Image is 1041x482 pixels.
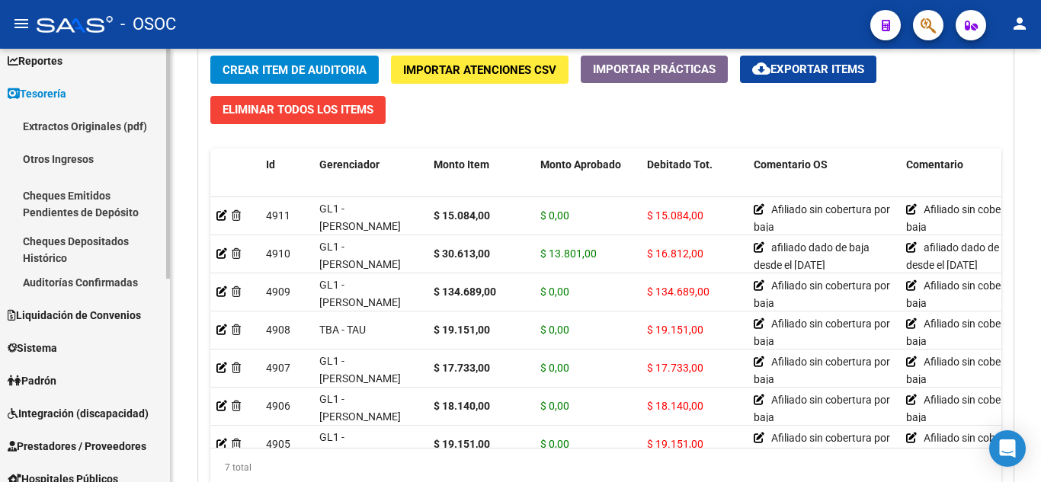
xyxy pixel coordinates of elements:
[434,438,490,450] strong: $ 19.151,00
[906,241,1022,271] span: afiliado dado de baja desde el [DATE]
[593,62,716,76] span: Importar Prácticas
[754,432,890,461] span: Afiliado sin cobertura por baja
[319,355,401,385] span: GL1 - [PERSON_NAME]
[434,247,490,260] strong: $ 30.613,00
[319,279,401,308] span: GL1 - [PERSON_NAME]
[260,148,313,215] datatable-header-cell: Id
[403,63,556,77] span: Importar Atenciones CSV
[8,53,62,69] span: Reportes
[581,56,728,83] button: Importar Prácticas
[434,362,490,374] strong: $ 17.733,00
[319,203,401,232] span: GL1 - [PERSON_NAME]
[8,307,141,324] span: Liquidación de Convenios
[266,209,290,222] span: 4911
[434,324,490,336] strong: $ 19.151,00
[8,438,146,455] span: Prestadores / Proveedores
[754,241,870,271] span: afiliado dado de baja desde el [DATE]
[647,286,709,298] span: $ 134.689,00
[754,279,890,309] span: Afiliado sin cobertura por baja
[647,438,703,450] span: $ 19.151,00
[752,62,864,76] span: Exportar Items
[210,96,386,124] button: Eliminar Todos los Items
[391,56,569,84] button: Importar Atenciones CSV
[647,209,703,222] span: $ 15.084,00
[434,286,496,298] strong: $ 134.689,00
[754,158,828,171] span: Comentario OS
[266,158,275,171] span: Id
[754,203,890,233] span: Afiliado sin cobertura por baja
[12,14,30,33] mat-icon: menu
[266,438,290,450] span: 4905
[540,247,597,260] span: $ 13.801,00
[752,59,770,78] mat-icon: cloud_download
[319,431,401,461] span: GL1 - [PERSON_NAME]
[754,356,890,385] span: Afiliado sin cobertura por baja
[647,362,703,374] span: $ 17.733,00
[540,324,569,336] span: $ 0,00
[540,286,569,298] span: $ 0,00
[740,56,876,83] button: Exportar Items
[210,56,379,84] button: Crear Item de Auditoria
[641,148,748,215] datatable-header-cell: Debitado Tot.
[434,400,490,412] strong: $ 18.140,00
[647,400,703,412] span: $ 18.140,00
[266,286,290,298] span: 4909
[319,324,366,336] span: TBA - TAU
[647,158,713,171] span: Debitado Tot.
[534,148,641,215] datatable-header-cell: Monto Aprobado
[266,324,290,336] span: 4908
[120,8,176,41] span: - OSOC
[266,400,290,412] span: 4906
[319,158,380,171] span: Gerenciador
[8,405,149,422] span: Integración (discapacidad)
[540,438,569,450] span: $ 0,00
[754,318,890,347] span: Afiliado sin cobertura por baja
[313,148,428,215] datatable-header-cell: Gerenciador
[647,247,703,260] span: $ 16.812,00
[906,158,963,171] span: Comentario
[8,340,57,356] span: Sistema
[989,430,1026,467] div: Open Intercom Messenger
[428,148,534,215] datatable-header-cell: Monto Item
[8,372,56,389] span: Padrón
[434,209,490,222] strong: $ 15.084,00
[266,362,290,374] span: 4907
[8,85,66,102] span: Tesorería
[434,158,489,171] span: Monto Item
[748,148,900,215] datatable-header-cell: Comentario OS
[754,394,890,423] span: Afiliado sin cobertura por baja
[540,158,621,171] span: Monto Aprobado
[540,400,569,412] span: $ 0,00
[319,393,401,423] span: GL1 - [PERSON_NAME]
[223,63,367,77] span: Crear Item de Auditoria
[647,324,703,336] span: $ 19.151,00
[266,247,290,260] span: 4910
[223,103,373,117] span: Eliminar Todos los Items
[540,362,569,374] span: $ 0,00
[319,241,401,270] span: GL1 - [PERSON_NAME]
[540,209,569,222] span: $ 0,00
[1011,14,1029,33] mat-icon: person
